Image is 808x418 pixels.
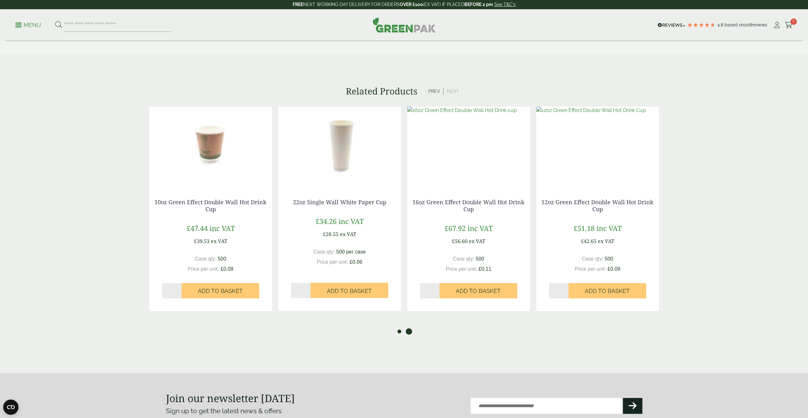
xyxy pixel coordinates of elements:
i: Cart [785,22,793,28]
span: £ [350,259,353,265]
img: GreenPak Supplies [373,17,436,32]
button: 2 of 2 [406,328,412,335]
span: 0 [790,18,797,25]
p: Sign up to get the latest news & offers [166,406,380,416]
button: 1 of 2 [396,328,403,335]
span: £ [221,266,224,272]
bdi: 67.92 [445,223,466,233]
span: inc VAT [339,216,364,226]
bdi: 56.60 [452,238,468,245]
span: £ [452,238,455,245]
bdi: 0.06 [350,259,362,265]
span: £ [608,266,611,272]
button: Add to Basket [182,283,259,298]
a: See T&C's [494,2,516,7]
a: 10oz Green Effect Double Wall Hot Drink Cup [154,198,267,213]
img: REVIEWS.io [658,23,685,27]
span: 500 per case [336,249,366,254]
img: 16oz Green Effect Double Wall Hot Drink cup [407,107,530,186]
span: 500 [476,256,484,261]
div: 4.79 Stars [687,22,716,28]
button: Add to Basket [568,283,646,298]
bdi: 28.55 [323,231,339,238]
span: £ [445,223,448,233]
h3: Related Products [346,86,418,97]
a: 12oz Green Effect Double Wall Hot Drink Cup [541,198,654,213]
span: Price per unit: [575,266,606,272]
span: Case qty: [195,256,217,261]
span: £ [316,216,319,226]
a: 0 [785,20,793,30]
span: 500 [218,256,226,261]
span: ex VAT [598,238,614,245]
strong: OVER £100 [400,2,423,7]
span: Price per unit: [188,266,219,272]
span: Add to Basket [456,288,501,295]
bdi: 47.44 [187,223,208,233]
strong: FREE [293,2,303,7]
img: 12oz Green Effect Double Wall Hot Drink Cup [536,107,659,186]
img: 2130015B 22oz White Single Wall Paper Cup 627ml [278,107,401,186]
button: Prev [425,87,444,95]
span: Price per unit: [317,259,348,265]
span: ex VAT [211,238,227,245]
i: My Account [773,22,781,28]
span: Price per unit: [446,266,477,272]
a: 22oz Single Wall White Paper Cup [293,198,386,206]
span: £ [187,223,190,233]
span: Case qty: [313,249,335,254]
strong: BEFORE 2 pm [464,2,493,7]
span: Add to Basket [585,288,630,295]
span: 208 [744,22,752,27]
span: inc VAT [597,223,622,233]
img: 5330018A 10oz Green Effect Double Wall Hot Drink Cup 285ml [149,107,272,186]
span: reviews [752,22,767,27]
a: Menu [15,21,41,28]
bdi: 0.11 [479,266,491,272]
bdi: 39.53 [194,238,210,245]
bdi: 0.09 [608,266,620,272]
bdi: 34.26 [316,216,337,226]
span: £ [323,231,326,238]
p: Menu [15,21,41,29]
span: 500 [605,256,613,261]
span: £ [479,266,482,272]
button: Open CMP widget [3,400,18,415]
bdi: 42.65 [581,238,597,245]
button: Add to Basket [311,283,388,298]
span: £ [581,238,584,245]
span: Case qty: [582,256,604,261]
span: inc VAT [210,223,235,233]
span: ex VAT [469,238,485,245]
span: £ [194,238,197,245]
span: Add to Basket [327,288,372,295]
strong: Join our newsletter [DATE] [166,391,295,405]
span: Add to Basket [198,288,243,295]
button: Next [444,87,462,95]
span: Case qty: [453,256,475,261]
span: inc VAT [468,223,493,233]
span: Based on [725,22,744,27]
bdi: 51.18 [574,223,595,233]
span: £ [574,223,577,233]
button: Add to Basket [440,283,517,298]
a: 16oz Green Effect Double Wall Hot Drink Cup [412,198,525,213]
span: ex VAT [340,231,356,238]
bdi: 0.08 [221,266,233,272]
span: 4.8 [717,22,725,27]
